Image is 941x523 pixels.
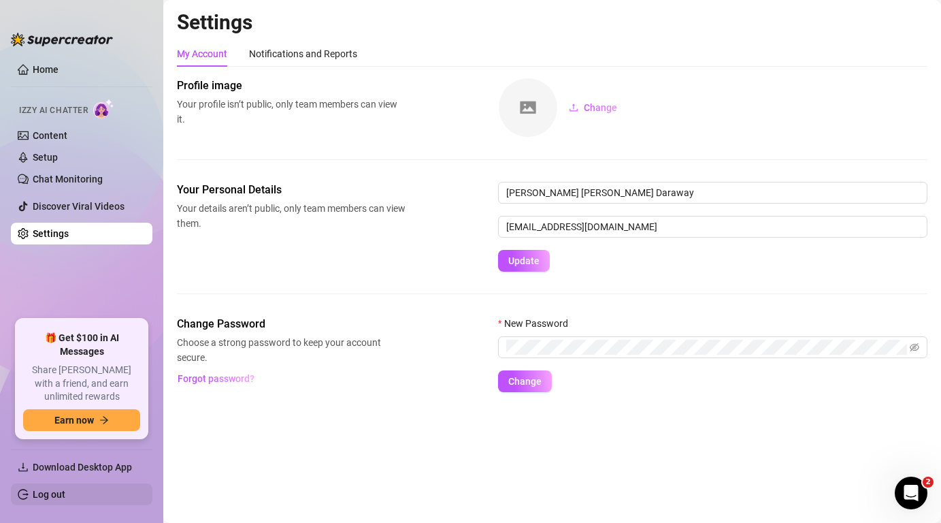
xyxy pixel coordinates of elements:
[33,201,125,212] a: Discover Viral Videos
[498,316,577,331] label: New Password
[177,10,927,35] h2: Settings
[33,152,58,163] a: Setup
[508,255,540,266] span: Update
[33,64,59,75] a: Home
[93,99,114,118] img: AI Chatter
[584,102,617,113] span: Change
[23,409,140,431] button: Earn nowarrow-right
[177,78,406,94] span: Profile image
[895,477,927,509] iframe: Intercom live chat
[923,477,934,488] span: 2
[177,335,406,365] span: Choose a strong password to keep your account secure.
[33,174,103,185] a: Chat Monitoring
[19,104,88,117] span: Izzy AI Chatter
[499,78,557,137] img: square-placeholder.png
[910,343,919,352] span: eye-invisible
[506,340,907,355] input: New Password
[569,103,578,112] span: upload
[558,97,628,118] button: Change
[177,182,406,198] span: Your Personal Details
[177,316,406,332] span: Change Password
[33,462,132,473] span: Download Desktop App
[498,216,927,238] input: Enter new email
[54,415,94,426] span: Earn now
[498,250,550,272] button: Update
[178,373,254,384] span: Forgot password?
[11,33,113,46] img: logo-BBDzfeDw.svg
[498,182,927,204] input: Enter name
[177,97,406,127] span: Your profile isn’t public, only team members can view it.
[33,130,67,141] a: Content
[498,370,552,392] button: Change
[23,332,140,358] span: 🎁 Get $100 in AI Messages
[99,415,109,425] span: arrow-right
[18,462,29,473] span: download
[23,364,140,404] span: Share [PERSON_NAME] with a friend, and earn unlimited rewards
[177,368,254,390] button: Forgot password?
[177,46,227,61] div: My Account
[33,228,69,239] a: Settings
[249,46,357,61] div: Notifications and Reports
[33,489,65,500] a: Log out
[508,376,542,387] span: Change
[177,201,406,231] span: Your details aren’t public, only team members can view them.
